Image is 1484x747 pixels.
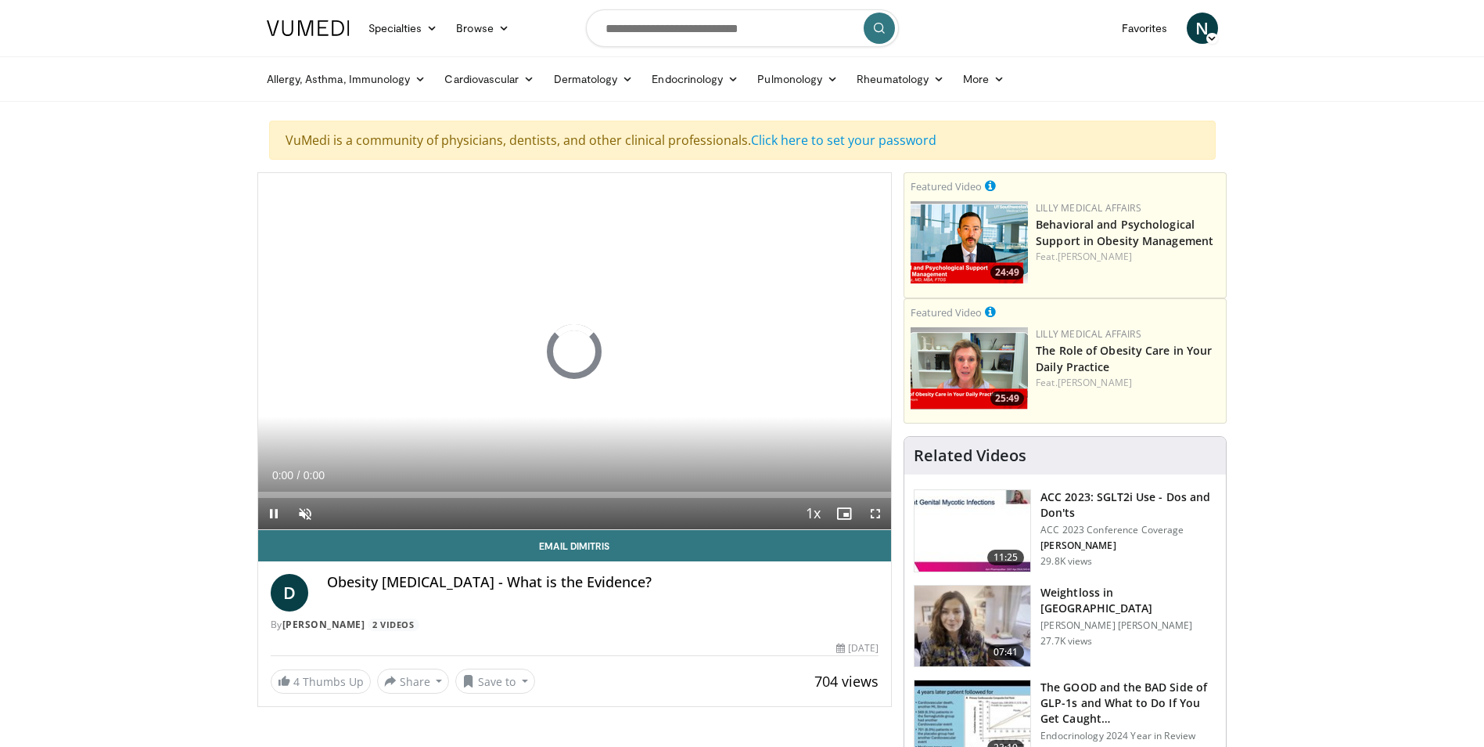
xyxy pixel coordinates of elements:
img: VuMedi Logo [267,20,350,36]
a: Cardiovascular [435,63,544,95]
a: 25:49 [911,327,1028,410]
a: 4 Thumbs Up [271,669,371,694]
button: Enable picture-in-picture mode [828,498,860,529]
a: Allergy, Asthma, Immunology [257,63,436,95]
a: 07:41 Weightloss in [GEOGRAPHIC_DATA] [PERSON_NAME] [PERSON_NAME] 27.7K views [914,585,1216,668]
video-js: Video Player [258,173,892,530]
p: ACC 2023 Conference Coverage [1040,524,1216,536]
p: 29.8K views [1040,555,1092,568]
p: Endocrinology 2024 Year in Review [1040,730,1216,742]
h3: The GOOD and the BAD Side of GLP-1s and What to Do If You Get Caught… [1040,680,1216,727]
button: Pause [258,498,289,529]
a: More [954,63,1014,95]
a: Rheumatology [847,63,954,95]
button: Fullscreen [860,498,891,529]
h4: Related Videos [914,446,1026,465]
a: 2 Videos [368,619,419,632]
h3: ACC 2023: SGLT2i Use - Dos and Don'ts [1040,489,1216,521]
div: VuMedi is a community of physicians, dentists, and other clinical professionals. [269,121,1216,160]
a: D [271,574,308,612]
span: 11:25 [987,550,1025,565]
small: Featured Video [911,305,982,319]
span: 25:49 [990,392,1024,406]
a: Behavioral and Psychological Support in Obesity Management [1036,217,1213,248]
span: 24:49 [990,265,1024,280]
div: [DATE] [836,641,879,655]
button: Playback Rate [797,498,828,529]
button: Save to [455,669,535,694]
a: 11:25 ACC 2023: SGLT2i Use - Dos and Don'ts ACC 2023 Conference Coverage [PERSON_NAME] 29.8K views [914,489,1216,572]
div: Progress Bar [258,492,892,498]
p: [PERSON_NAME] [PERSON_NAME] [1040,619,1216,632]
a: Lilly Medical Affairs [1036,327,1141,341]
a: Browse [447,13,519,44]
a: Pulmonology [748,63,847,95]
span: 4 [293,674,300,689]
a: Email Dimitris [258,530,892,561]
img: e1208b6b-349f-4914-9dd7-f97803bdbf1d.png.150x105_q85_crop-smart_upscale.png [911,327,1028,410]
p: 27.7K views [1040,635,1092,648]
span: 07:41 [987,644,1025,660]
div: Feat. [1036,376,1220,390]
p: [PERSON_NAME] [1040,539,1216,552]
span: 0:00 [272,469,293,482]
span: / [297,469,300,482]
small: Featured Video [911,179,982,193]
a: [PERSON_NAME] [282,618,365,631]
a: The Role of Obesity Care in Your Daily Practice [1036,343,1212,374]
a: Endocrinology [642,63,748,95]
a: Favorites [1112,13,1177,44]
button: Share [377,669,450,694]
a: Click here to set your password [751,132,936,149]
span: 704 views [814,672,879,691]
h4: Obesity [MEDICAL_DATA] - What is the Evidence? [327,574,879,591]
a: 24:49 [911,201,1028,283]
div: By [271,618,879,632]
a: [PERSON_NAME] [1058,376,1132,389]
img: ba3304f6-7838-4e41-9c0f-2e31ebde6754.png.150x105_q85_crop-smart_upscale.png [911,201,1028,283]
a: Dermatology [544,63,643,95]
img: 9983fed1-7565-45be-8934-aef1103ce6e2.150x105_q85_crop-smart_upscale.jpg [914,586,1030,667]
button: Unmute [289,498,321,529]
a: N [1187,13,1218,44]
input: Search topics, interventions [586,9,899,47]
img: 9258cdf1-0fbf-450b-845f-99397d12d24a.150x105_q85_crop-smart_upscale.jpg [914,490,1030,572]
div: Feat. [1036,250,1220,264]
a: Lilly Medical Affairs [1036,201,1141,215]
a: [PERSON_NAME] [1058,250,1132,263]
h3: Weightloss in [GEOGRAPHIC_DATA] [1040,585,1216,616]
a: Specialties [359,13,447,44]
span: 0:00 [304,469,325,482]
